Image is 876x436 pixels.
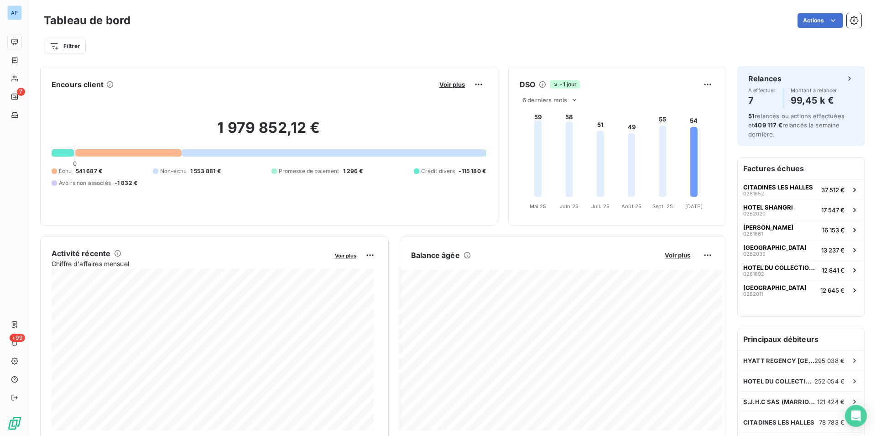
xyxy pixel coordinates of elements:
[44,39,86,53] button: Filtrer
[817,398,845,405] span: 121 424 €
[621,203,641,210] tspan: Août 25
[115,179,137,187] span: -1 832 €
[530,203,547,210] tspan: Mai 25
[822,226,845,234] span: 16 153 €
[821,247,845,254] span: 13 237 €
[814,378,845,385] span: 252 054 €
[738,328,865,350] h6: Principaux débiteurs
[738,200,865,220] button: HOTEL SHANGRI028202017 547 €
[332,251,359,259] button: Voir plus
[791,88,837,93] span: Montant à relancer
[822,267,845,274] span: 12 841 €
[748,93,776,108] h4: 7
[279,167,339,175] span: Promesse de paiement
[814,357,845,364] span: 295 038 €
[743,224,793,231] span: [PERSON_NAME]
[748,88,776,93] span: À effectuer
[52,79,104,90] h6: Encours client
[665,252,690,259] span: Voir plus
[7,416,22,431] img: Logo LeanPay
[662,251,693,259] button: Voir plus
[59,179,111,187] span: Avoirs non associés
[819,419,845,426] span: 78 783 €
[845,405,867,427] div: Open Intercom Messenger
[738,158,865,179] h6: Factures échues
[52,248,110,259] h6: Activité récente
[743,398,817,405] span: S.J.H.C SAS (MARRIOTT RIVE GAUCHE)
[652,203,673,210] tspan: Sept. 25
[821,186,845,194] span: 37 512 €
[52,259,328,268] span: Chiffre d'affaires mensuel
[743,264,818,271] span: HOTEL DU COLLECTIONNEUR (SOCIETE IMMOBILIERE ET)
[754,121,782,129] span: 409 117 €
[743,231,763,236] span: 0281861
[520,79,535,90] h6: DSO
[820,287,845,294] span: 12 645 €
[439,81,465,88] span: Voir plus
[743,419,814,426] span: CITADINES LES HALLES
[743,271,764,277] span: 0281892
[748,112,845,138] span: relances ou actions effectuées et relancés la semaine dernière.
[17,88,25,96] span: 7
[738,179,865,200] button: CITADINES LES HALLES028185237 512 €
[343,167,363,175] span: 1 296 €
[743,284,807,291] span: [GEOGRAPHIC_DATA]
[748,73,782,84] h6: Relances
[685,203,703,210] tspan: [DATE]
[459,167,486,175] span: -115 180 €
[59,167,72,175] span: Échu
[10,334,25,342] span: +99
[743,184,813,191] span: CITADINES LES HALLES
[7,5,22,20] div: AP
[44,12,130,29] h3: Tableau de bord
[748,112,755,120] span: 51
[743,244,807,251] span: [GEOGRAPHIC_DATA]
[743,357,814,364] span: HYATT REGENCY [GEOGRAPHIC_DATA] ET
[411,250,460,261] h6: Balance âgée
[738,240,865,260] button: [GEOGRAPHIC_DATA]028203913 237 €
[73,160,77,167] span: 0
[335,252,356,259] span: Voir plus
[190,167,221,175] span: 1 553 881 €
[798,13,843,28] button: Actions
[738,220,865,240] button: [PERSON_NAME]028186116 153 €
[437,80,468,89] button: Voir plus
[743,251,766,257] span: 0282039
[743,191,764,196] span: 0281852
[522,96,567,104] span: 6 derniers mois
[160,167,187,175] span: Non-échu
[743,378,814,385] span: HOTEL DU COLLECTIONNEUR (SOCIETE IMMOBILIERE ET)
[560,203,579,210] tspan: Juin 25
[738,260,865,280] button: HOTEL DU COLLECTIONNEUR (SOCIETE IMMOBILIERE ET)028189212 841 €
[743,204,793,211] span: HOTEL SHANGRI
[738,280,865,300] button: [GEOGRAPHIC_DATA]028201112 645 €
[743,291,763,297] span: 0282011
[52,119,486,146] h2: 1 979 852,12 €
[591,203,610,210] tspan: Juil. 25
[421,167,455,175] span: Crédit divers
[821,206,845,214] span: 17 547 €
[743,211,766,216] span: 0282020
[550,80,579,89] span: -1 jour
[791,93,837,108] h4: 99,45 k €
[76,167,102,175] span: 541 687 €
